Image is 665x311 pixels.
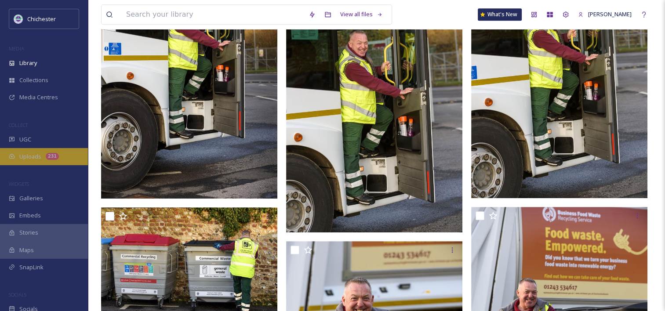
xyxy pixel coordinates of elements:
[19,211,41,220] span: Embeds
[19,59,37,67] span: Library
[9,45,24,52] span: MEDIA
[588,10,632,18] span: [PERSON_NAME]
[19,228,38,237] span: Stories
[27,15,56,23] span: Chichester
[19,152,41,161] span: Uploads
[478,8,522,21] a: What's New
[19,246,34,254] span: Maps
[14,14,23,23] img: Logo_of_Chichester_District_Council.png
[122,5,304,24] input: Search your library
[9,291,26,298] span: SOCIALS
[19,76,48,84] span: Collections
[46,153,59,160] div: 231
[19,93,58,101] span: Media Centres
[19,194,43,203] span: Galleries
[9,181,29,187] span: WIDGETS
[19,135,31,144] span: UGC
[336,6,387,23] a: View all files
[19,263,44,271] span: SnapLink
[9,122,28,128] span: COLLECT
[574,6,636,23] a: [PERSON_NAME]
